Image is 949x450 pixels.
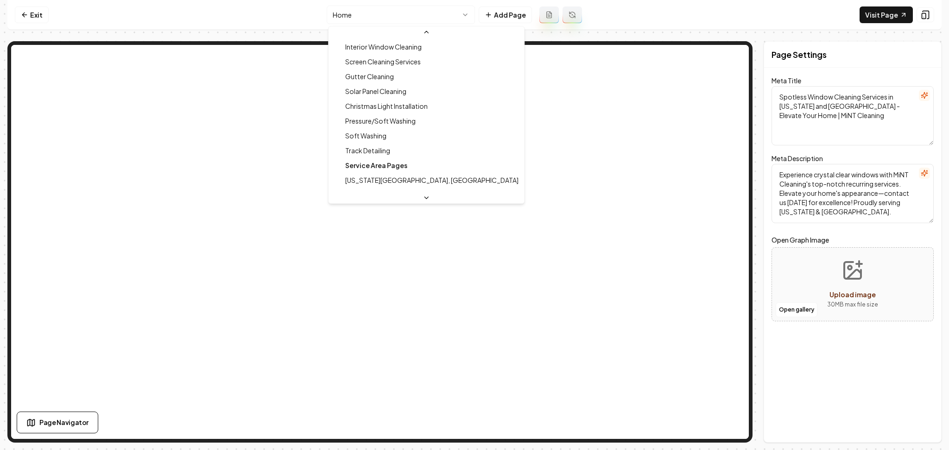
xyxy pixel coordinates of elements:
span: Solar Panel Cleaning [345,87,406,96]
span: Pressure/Soft Washing [345,116,416,125]
span: [US_STATE][GEOGRAPHIC_DATA], [GEOGRAPHIC_DATA] [345,175,519,185]
span: [GEOGRAPHIC_DATA], [GEOGRAPHIC_DATA] [345,190,483,200]
span: Soft Washing [345,131,386,140]
span: Track Detailing [345,146,390,155]
span: Gutter Cleaning [345,72,394,81]
div: Service Area Pages [330,158,522,173]
span: Christmas Light Installation [345,101,428,111]
span: Screen Cleaning Services [345,57,421,66]
span: Interior Window Cleaning [345,42,422,51]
